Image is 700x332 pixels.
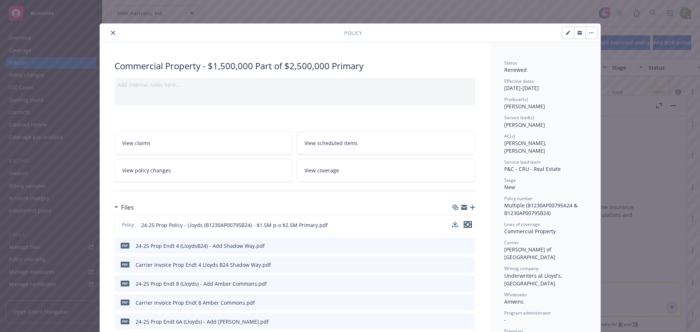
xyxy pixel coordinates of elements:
[464,221,472,228] button: preview file
[504,310,551,316] span: Program administrator
[452,221,458,227] button: download file
[454,299,460,306] button: download file
[121,262,129,267] span: pdf
[117,81,472,89] div: Add internal notes here...
[466,299,472,306] button: preview file
[504,177,516,183] span: Stage
[304,139,358,147] span: View scheduled items
[504,78,586,92] div: [DATE] - [DATE]
[297,132,475,155] a: View scheduled items
[121,300,129,305] span: pdf
[466,280,472,288] button: preview file
[504,272,564,287] span: Underwriters at Lloyd's, [GEOGRAPHIC_DATA]
[504,66,527,73] span: Renewed
[464,221,472,229] button: preview file
[114,203,134,212] div: Files
[504,60,517,66] span: Status
[504,246,555,261] span: [PERSON_NAME] of [GEOGRAPHIC_DATA]
[504,140,548,154] span: [PERSON_NAME], [PERSON_NAME]
[114,60,475,72] div: Commercial Property - $1,500,000 Part of $2,500,000 Primary
[141,221,328,229] span: 24-25 Prop Policy - Lloyds (B1230AP00795B24) - $1.5M p-o $2.5M Primary.pdf
[504,121,545,128] span: [PERSON_NAME]
[504,239,519,246] span: Carrier
[504,184,515,191] span: New
[504,96,528,102] span: Producer(s)
[136,318,269,325] div: 24-25 Prop Endt 6A (Lloyds) - Add [PERSON_NAME].pdf
[466,242,472,250] button: preview file
[504,165,561,172] span: P&C - CRU - Real Estate
[504,103,545,110] span: [PERSON_NAME]
[454,280,460,288] button: download file
[504,292,527,298] span: Wholesaler
[504,114,534,121] span: Service lead(s)
[136,299,255,306] div: Carrier Invoice Prop Endt 8 Amber Commons.pdf
[121,281,129,286] span: pdf
[504,316,506,323] span: -
[109,28,117,37] button: close
[466,261,472,269] button: preview file
[454,261,460,269] button: download file
[504,227,586,235] div: Commercial Property
[344,29,362,37] span: Policy
[504,298,524,305] span: Amwins
[452,221,458,229] button: download file
[504,78,534,84] span: Effective dates
[504,265,538,272] span: Writing company
[136,280,267,288] div: 24-25 Prop Endt 8 (Lloyds) - Add Amber Commons.pdf
[114,132,293,155] a: View claims
[114,159,293,182] a: View policy changes
[504,195,533,202] span: Policy number
[304,167,339,174] span: View coverage
[504,133,515,139] span: AC(s)
[454,318,460,325] button: download file
[121,222,135,228] span: Policy
[121,203,134,212] h3: Files
[136,242,265,250] div: 24-25 Prop Endt 4 (LloydsB24) - Add Shadow Way.pdf
[504,202,579,216] span: Multiple (B1230AP00795A24 & B1230AP00795B24)
[121,319,129,324] span: pdf
[504,221,540,227] span: Lines of coverage
[297,159,475,182] a: View coverage
[136,261,271,269] div: Carrier Invoice Prop Endt 4 Lloyds B24 Shadow Way.pdf
[454,242,460,250] button: download file
[466,318,472,325] button: preview file
[122,139,151,147] span: View claims
[504,159,541,165] span: Service lead team
[121,243,129,248] span: pdf
[122,167,171,174] span: View policy changes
